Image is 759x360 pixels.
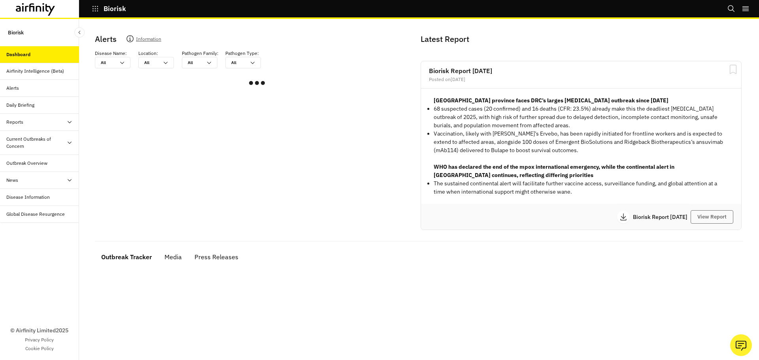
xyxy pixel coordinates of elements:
[434,97,668,104] strong: [GEOGRAPHIC_DATA] province faces DRC’s larges [MEDICAL_DATA] outbreak since [DATE]
[8,25,24,40] p: Biorisk
[164,251,182,263] div: Media
[194,251,238,263] div: Press Releases
[728,64,738,74] svg: Bookmark Report
[434,163,674,179] strong: WHO has declared the end of the mpox international emergency, while the continental alert in [GEO...
[429,68,733,74] h2: Biorisk Report [DATE]
[101,251,152,263] div: Outbreak Tracker
[136,35,161,46] p: Information
[182,50,219,57] p: Pathogen Family :
[727,2,735,15] button: Search
[92,2,126,15] button: Biorisk
[25,345,54,352] a: Cookie Policy
[633,214,691,220] p: Biorisk Report [DATE]
[421,33,740,45] p: Latest Report
[434,179,729,196] p: The sustained continental alert will facilitate further vaccine access, surveillance funding, and...
[10,326,68,335] p: © Airfinity Limited 2025
[6,68,64,75] div: Airfinity Intelligence (Beta)
[6,160,47,167] div: Outbreak Overview
[95,50,127,57] p: Disease Name :
[74,27,85,38] button: Close Sidebar
[691,210,733,224] button: View Report
[138,50,158,57] p: Location :
[225,50,259,57] p: Pathogen Type :
[730,334,752,356] button: Ask our analysts
[25,336,54,343] a: Privacy Policy
[6,119,23,126] div: Reports
[6,177,18,184] div: News
[95,33,117,45] p: Alerts
[104,5,126,12] p: Biorisk
[434,105,729,130] p: 68 suspected cases (20 confirmed) and 16 deaths (CFR: 23.5%) already make this the deadliest [MED...
[6,194,50,201] div: Disease Information
[429,77,733,82] div: Posted on [DATE]
[6,211,65,218] div: Global Disease Resurgence
[6,51,30,58] div: Dashboard
[434,130,729,155] p: Vaccination, likely with [PERSON_NAME]’s Ervebo, has been rapidly initiated for frontline workers...
[6,102,34,109] div: Daily Briefing
[6,136,66,150] div: Current Outbreaks of Concern
[6,85,19,92] div: Alerts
